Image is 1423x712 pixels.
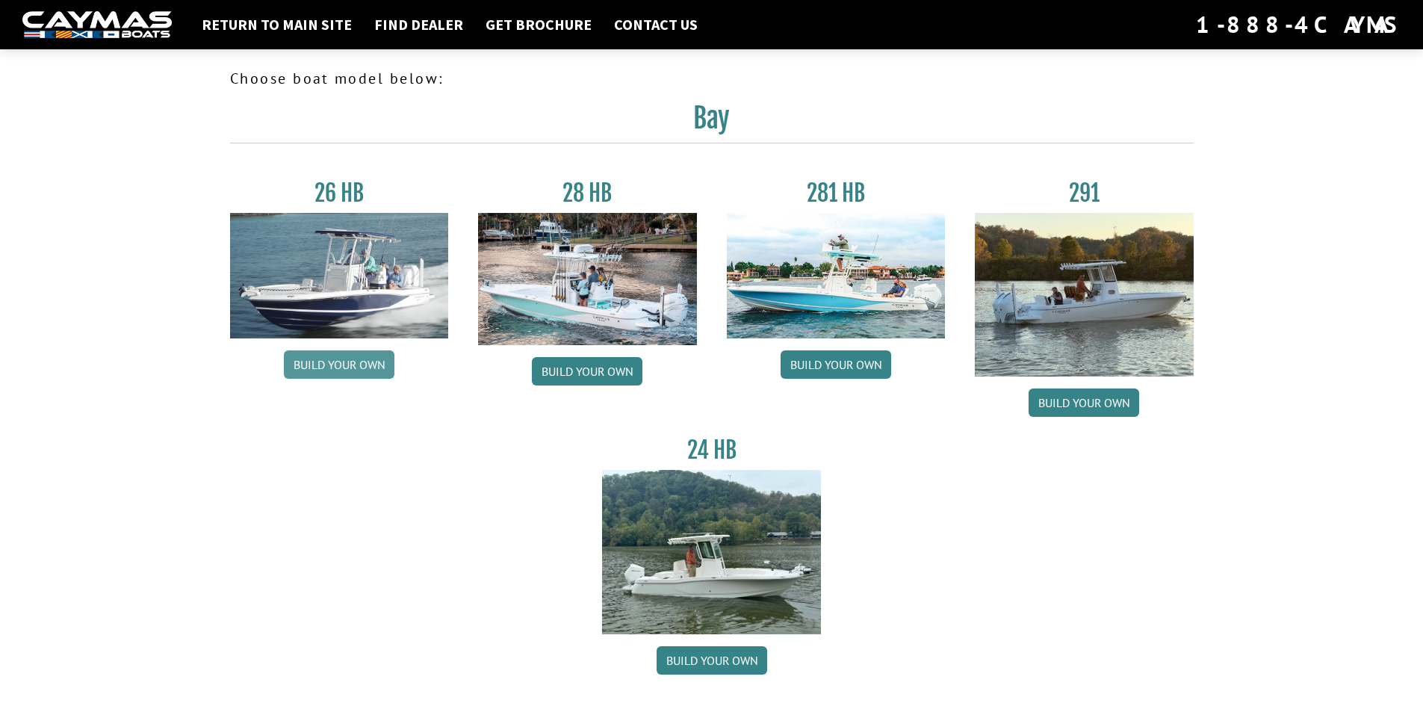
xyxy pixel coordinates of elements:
[478,213,697,345] img: 28_hb_thumbnail_for_caymas_connect.jpg
[284,350,394,379] a: Build your own
[602,470,821,634] img: 24_HB_thumbnail.jpg
[607,15,705,34] a: Contact Us
[478,15,599,34] a: Get Brochure
[230,179,449,207] h3: 26 HB
[602,436,821,464] h3: 24 HB
[1196,8,1401,41] div: 1-888-4CAYMAS
[230,213,449,338] img: 26_new_photo_resized.jpg
[727,179,946,207] h3: 281 HB
[367,15,471,34] a: Find Dealer
[975,179,1194,207] h3: 291
[657,646,767,675] a: Build your own
[194,15,359,34] a: Return to main site
[781,350,891,379] a: Build your own
[532,357,642,386] a: Build your own
[478,179,697,207] h3: 28 HB
[230,102,1194,143] h2: Bay
[975,213,1194,377] img: 291_Thumbnail.jpg
[727,213,946,338] img: 28-hb-twin.jpg
[230,67,1194,90] p: Choose boat model below:
[22,11,172,39] img: white-logo-c9c8dbefe5ff5ceceb0f0178aa75bf4bb51f6bca0971e226c86eb53dfe498488.png
[1029,388,1139,417] a: Build your own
